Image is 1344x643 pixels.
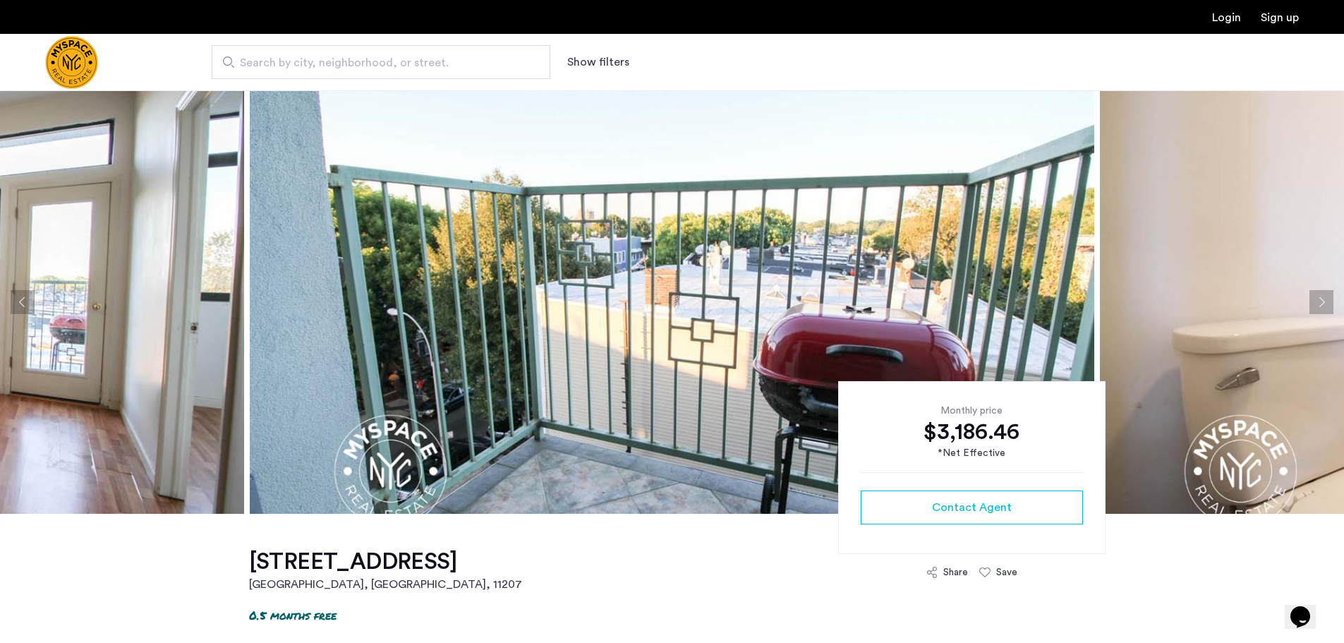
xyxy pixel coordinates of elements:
a: Registration [1261,12,1299,23]
button: Show or hide filters [567,54,629,71]
button: Next apartment [1309,290,1333,314]
a: Cazamio Logo [45,36,98,89]
div: Save [996,565,1017,579]
button: button [861,491,1083,524]
p: 0.5 months free [249,607,337,623]
span: Search by city, neighborhood, or street. [240,54,511,71]
input: Apartment Search [212,45,550,79]
div: $3,186.46 [861,418,1083,446]
button: Previous apartment [11,290,35,314]
iframe: chat widget [1285,587,1330,629]
div: *Net Effective [861,446,1083,461]
span: Contact Agent [932,499,1012,516]
a: [STREET_ADDRESS][GEOGRAPHIC_DATA], [GEOGRAPHIC_DATA], 11207 [249,548,522,593]
h1: [STREET_ADDRESS] [249,548,522,576]
img: logo [45,36,98,89]
img: apartment [250,90,1094,514]
a: Login [1212,12,1241,23]
h2: [GEOGRAPHIC_DATA], [GEOGRAPHIC_DATA] , 11207 [249,576,522,593]
div: Share [943,565,968,579]
div: Monthly price [861,404,1083,418]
